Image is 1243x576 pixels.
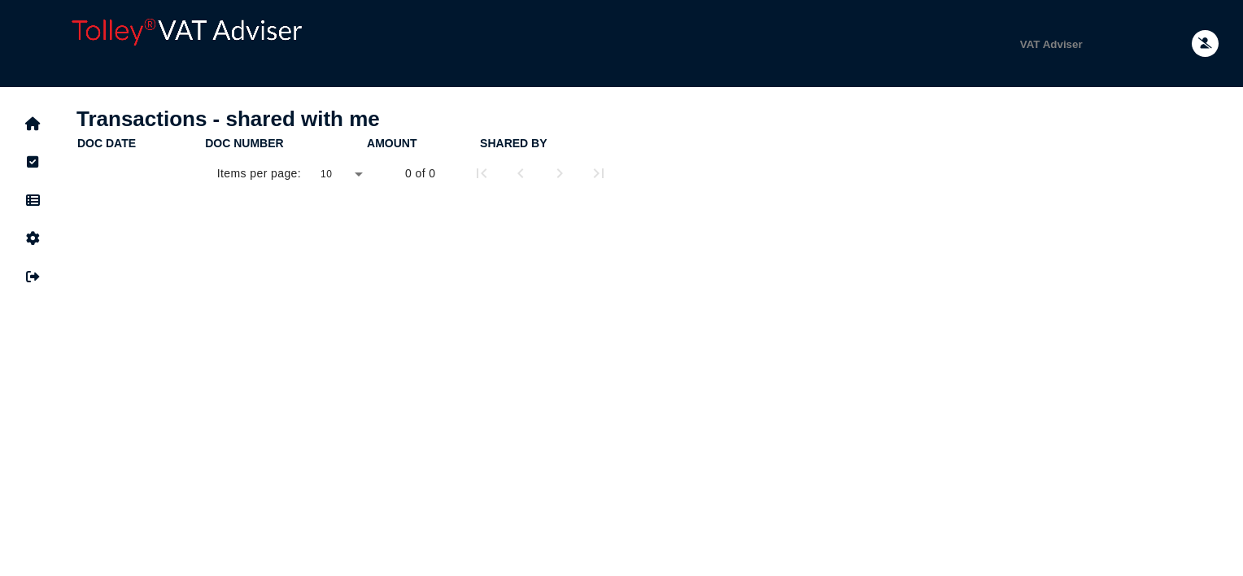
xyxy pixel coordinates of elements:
[15,183,50,217] button: Data manager
[367,137,417,150] div: Amount
[367,137,478,150] div: Amount
[217,165,301,181] div: Items per page:
[65,12,309,75] div: app logo
[405,165,435,181] div: 0 of 0
[76,107,625,132] h1: Transactions - shared with me
[480,137,547,150] div: shared by
[480,137,621,150] div: shared by
[15,107,50,141] button: Home
[77,137,136,150] div: doc date
[205,137,365,150] div: doc number
[317,24,1102,63] menu: navigate products
[1198,38,1212,49] i: Email needs to be verified
[1000,24,1102,63] button: Shows a dropdown of VAT Advisor options
[15,221,50,255] button: Manage settings
[15,145,50,179] button: Tasks
[26,200,40,201] i: Data manager
[205,137,283,150] div: doc number
[15,260,50,294] button: Sign out
[77,137,203,150] div: doc date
